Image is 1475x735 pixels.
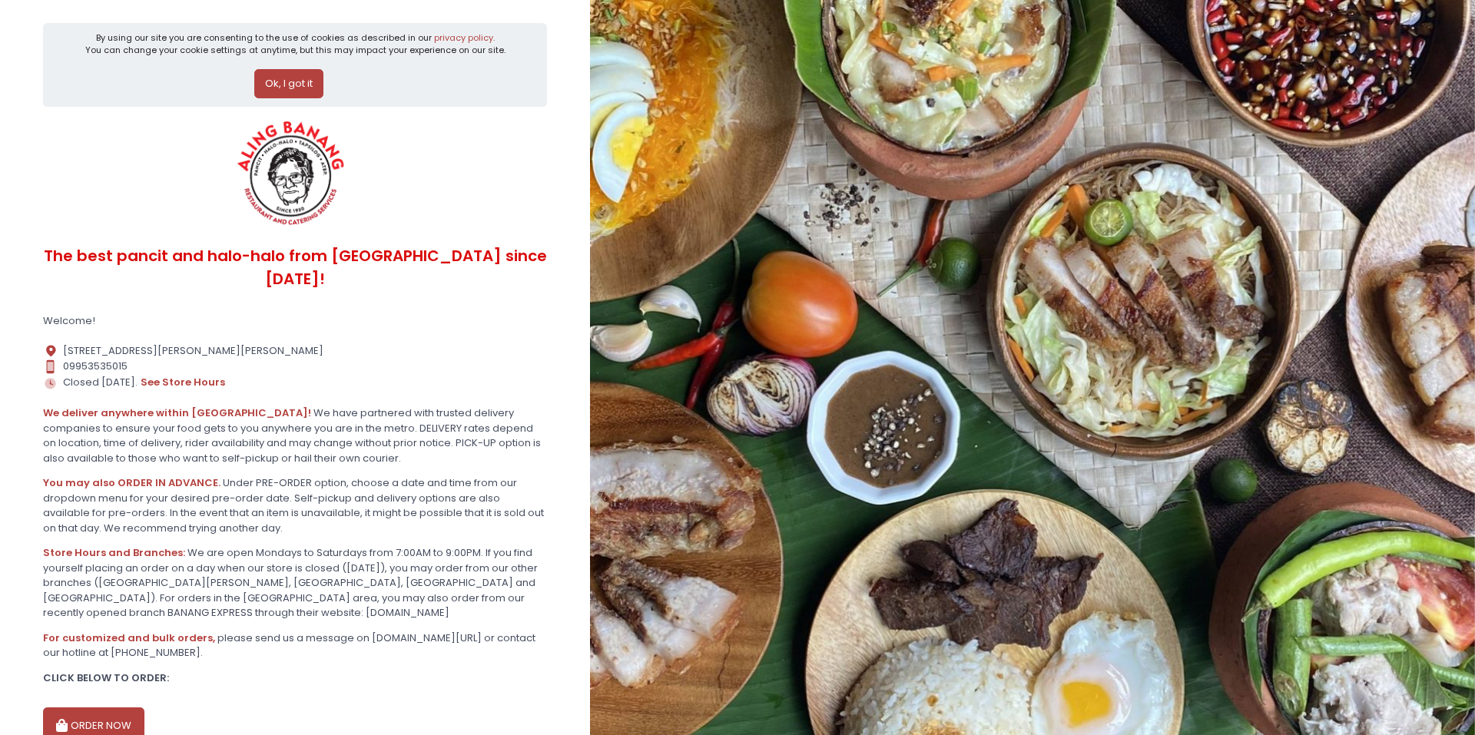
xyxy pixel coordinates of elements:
[43,313,547,329] div: Welcome!
[43,406,547,465] div: We have partnered with trusted delivery companies to ensure your food gets to you anywhere you ar...
[43,670,547,686] div: CLICK BELOW TO ORDER:
[254,69,323,98] button: Ok, I got it
[43,232,547,303] div: The best pancit and halo-halo from [GEOGRAPHIC_DATA] since [DATE]!
[43,343,547,359] div: [STREET_ADDRESS][PERSON_NAME][PERSON_NAME]
[43,631,215,645] b: For customized and bulk orders,
[43,374,547,391] div: Closed [DATE].
[140,374,226,391] button: see store hours
[43,475,220,490] b: You may also ORDER IN ADVANCE.
[43,475,547,535] div: Under PRE-ORDER option, choose a date and time from our dropdown menu for your desired pre-order ...
[85,31,505,57] div: By using our site you are consenting to the use of cookies as described in our You can change you...
[43,359,547,374] div: 09953535015
[434,31,495,44] a: privacy policy.
[43,406,311,420] b: We deliver anywhere within [GEOGRAPHIC_DATA]!
[43,545,547,621] div: We are open Mondays to Saturdays from 7:00AM to 9:00PM. If you find yourself placing an order on ...
[43,631,547,661] div: please send us a message on [DOMAIN_NAME][URL] or contact our hotline at [PHONE_NUMBER].
[43,545,185,560] b: Store Hours and Branches:
[228,117,356,232] img: ALING BANANG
